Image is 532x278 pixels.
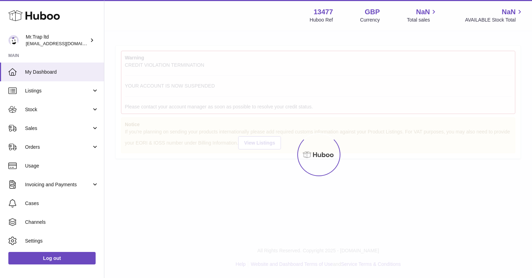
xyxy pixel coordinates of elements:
a: NaN AVAILABLE Stock Total [465,7,524,23]
span: Sales [25,125,91,132]
span: AVAILABLE Stock Total [465,17,524,23]
span: Usage [25,163,99,169]
a: NaN Total sales [407,7,438,23]
span: My Dashboard [25,69,99,75]
span: NaN [502,7,516,17]
div: Huboo Ref [310,17,333,23]
strong: GBP [365,7,380,17]
a: Log out [8,252,96,264]
span: Orders [25,144,91,150]
img: office@grabacz.eu [8,35,19,46]
span: Cases [25,200,99,207]
div: Currency [360,17,380,23]
span: Total sales [407,17,438,23]
span: Stock [25,106,91,113]
span: NaN [416,7,430,17]
span: [EMAIL_ADDRESS][DOMAIN_NAME] [26,41,102,46]
span: Settings [25,238,99,244]
div: Mr.Trap ltd [26,34,88,47]
span: Listings [25,88,91,94]
strong: 13477 [314,7,333,17]
span: Channels [25,219,99,226]
span: Invoicing and Payments [25,181,91,188]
